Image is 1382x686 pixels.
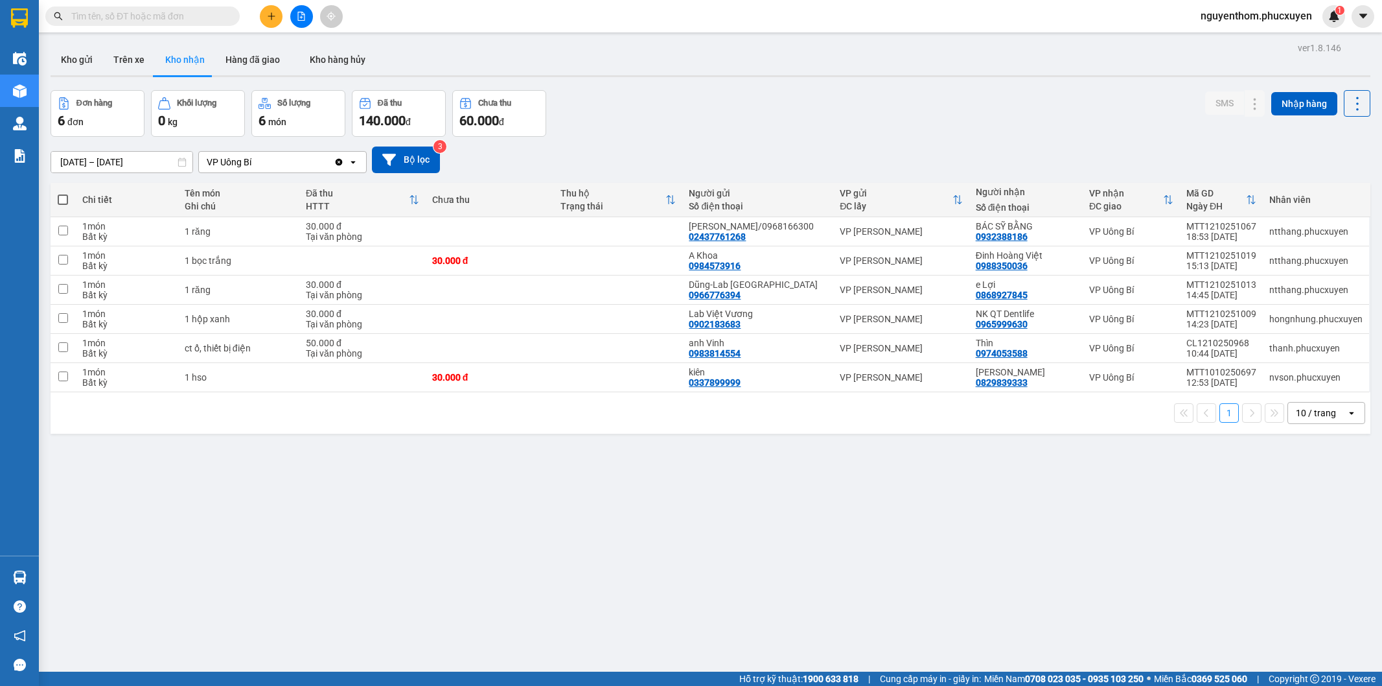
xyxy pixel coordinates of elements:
[560,188,665,198] div: Thu hộ
[306,290,419,300] div: Tại văn phòng
[452,90,546,137] button: Chưa thu60.000đ
[1089,201,1163,211] div: ĐC giao
[306,309,419,319] div: 30.000 đ
[689,348,741,359] div: 0983814554
[67,117,84,127] span: đơn
[103,44,155,75] button: Trên xe
[82,261,172,271] div: Bất kỳ
[253,156,254,169] input: Selected VP Uông Bí.
[185,188,293,198] div: Tên món
[1269,226,1363,237] div: ntthang.phucxuyen
[71,9,224,23] input: Tìm tên, số ĐT hoặc mã đơn
[268,117,286,127] span: món
[14,659,26,671] span: message
[82,319,172,329] div: Bất kỳ
[432,255,547,266] div: 30.000 đ
[1337,6,1342,15] span: 1
[82,338,172,348] div: 1 món
[277,99,310,108] div: Số lượng
[976,309,1076,319] div: NK QT Dentlife
[976,231,1028,242] div: 0932388186
[554,183,682,217] th: Toggle SortBy
[1089,285,1173,295] div: VP Uông Bí
[82,309,172,319] div: 1 món
[297,12,306,21] span: file-add
[1205,91,1244,115] button: SMS
[259,113,266,128] span: 6
[976,202,1076,213] div: Số điện thoại
[306,188,409,198] div: Đã thu
[499,117,504,127] span: đ
[185,372,293,383] div: 1 hso
[689,367,827,377] div: kiên
[1190,8,1322,24] span: nguyenthom.phucxuyen
[803,674,858,684] strong: 1900 633 818
[976,377,1028,388] div: 0829839333
[840,314,962,324] div: VP [PERSON_NAME]
[14,630,26,642] span: notification
[51,152,192,172] input: Select a date range.
[976,319,1028,329] div: 0965999630
[306,221,419,231] div: 30.000 đ
[1352,5,1374,28] button: caret-down
[306,279,419,290] div: 30.000 đ
[840,372,962,383] div: VP [PERSON_NAME]
[158,113,165,128] span: 0
[689,279,827,290] div: Dũng-Lab Tây Tựu
[1186,348,1256,359] div: 10:44 [DATE]
[868,672,870,686] span: |
[1089,343,1173,353] div: VP Uông Bí
[1186,261,1256,271] div: 15:13 [DATE]
[82,195,172,205] div: Chi tiết
[689,231,746,242] div: 02437761268
[82,250,172,261] div: 1 món
[1186,221,1256,231] div: MTT1210251067
[1269,314,1363,324] div: hongnhung.phucxuyen
[1346,408,1357,418] svg: open
[1089,188,1163,198] div: VP nhận
[11,8,28,28] img: logo-vxr
[82,231,172,242] div: Bất kỳ
[1269,372,1363,383] div: nvson.phucxuyen
[976,290,1028,300] div: 0868927845
[372,147,440,173] button: Bộ lọc
[976,261,1028,271] div: 0988350036
[306,348,419,359] div: Tại văn phòng
[840,255,962,266] div: VP [PERSON_NAME]
[689,201,827,211] div: Số điện thoại
[13,571,27,584] img: warehouse-icon
[82,221,172,231] div: 1 món
[13,84,27,98] img: warehouse-icon
[1186,188,1246,198] div: Mã GD
[1271,92,1337,115] button: Nhập hàng
[689,250,827,261] div: A Khoa
[1219,403,1239,423] button: 1
[432,372,547,383] div: 30.000 đ
[82,377,172,388] div: Bất kỳ
[13,52,27,65] img: warehouse-icon
[976,367,1076,377] div: Huy Hoàng
[306,231,419,242] div: Tại văn phòng
[432,195,547,205] div: Chưa thu
[299,183,426,217] th: Toggle SortBy
[1147,676,1151,681] span: ⚪️
[306,319,419,329] div: Tại văn phòng
[1269,343,1363,353] div: thanh.phucxuyen
[459,113,499,128] span: 60.000
[54,12,63,21] span: search
[689,221,827,231] div: Lad Vũ Gia/0968166300
[1089,372,1173,383] div: VP Uông Bí
[1180,183,1263,217] th: Toggle SortBy
[1186,231,1256,242] div: 18:53 [DATE]
[976,338,1076,348] div: Thìn
[51,44,103,75] button: Kho gửi
[1186,309,1256,319] div: MTT1210251009
[1310,674,1319,683] span: copyright
[1296,407,1336,420] div: 10 / trang
[1357,10,1369,22] span: caret-down
[155,44,215,75] button: Kho nhận
[840,188,952,198] div: VP gửi
[976,250,1076,261] div: Đinh Hoàng Việt
[1186,290,1256,300] div: 14:45 [DATE]
[478,99,511,108] div: Chưa thu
